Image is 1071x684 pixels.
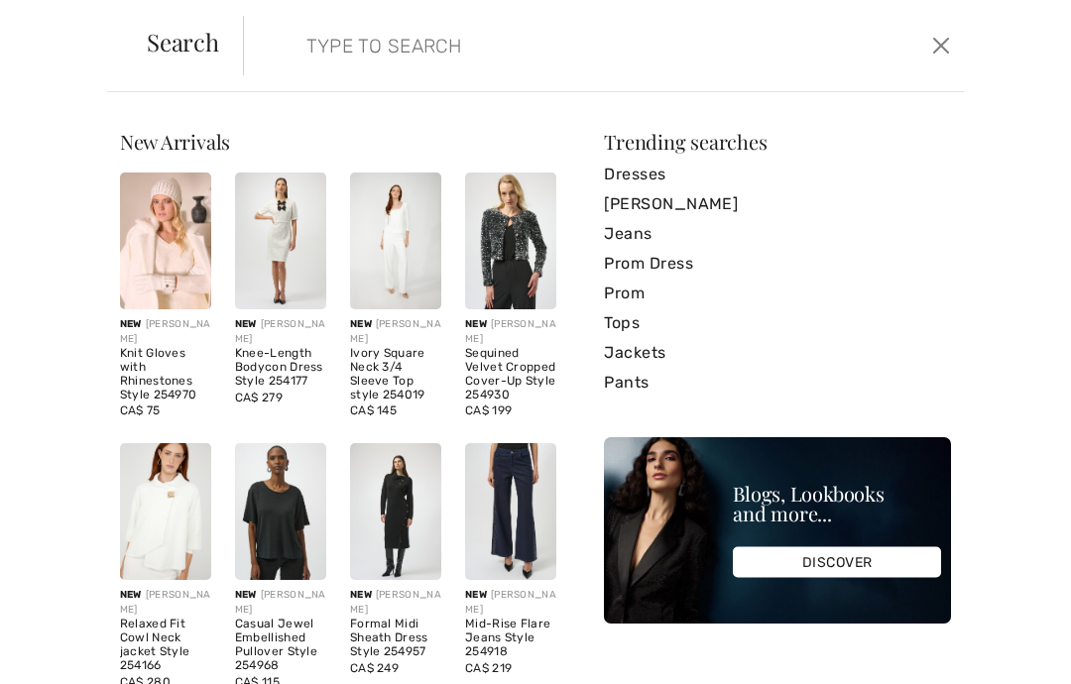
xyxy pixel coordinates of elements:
[465,589,487,601] span: New
[604,132,951,152] div: Trending searches
[733,484,941,523] div: Blogs, Lookbooks and more...
[604,189,951,219] a: [PERSON_NAME]
[235,172,326,309] img: Knee-Length Bodycon Dress Style 254177. Winter White
[235,347,326,388] div: Knee-Length Bodycon Dress Style 254177
[235,391,283,404] span: CA$ 279
[465,661,512,675] span: CA$ 219
[350,317,441,347] div: [PERSON_NAME]
[120,172,211,309] img: Knit Gloves with Rhinestones Style 254970. Winter White
[604,368,951,398] a: Pants
[350,618,441,658] div: Formal Midi Sheath Dress Style 254957
[465,318,487,330] span: New
[350,588,441,618] div: [PERSON_NAME]
[465,443,556,580] img: Mid-Rise Flare Jeans Style 254918. Dark Denim Blue
[120,318,142,330] span: New
[120,443,211,580] img: Relaxed Fit Cowl Neck jacket Style 254166. Winter White
[465,618,556,658] div: Mid-Rise Flare Jeans Style 254918
[465,347,556,401] div: Sequined Velvet Cropped Cover-Up Style 254930
[350,172,441,309] img: Ivory Square Neck 3/4 Sleeve Top style 254019. Ivory
[120,128,230,155] span: New Arrivals
[350,589,372,601] span: New
[604,338,951,368] a: Jackets
[235,588,326,618] div: [PERSON_NAME]
[350,443,441,580] img: Formal Midi Sheath Dress Style 254957. Black
[350,318,372,330] span: New
[120,589,142,601] span: New
[235,317,326,347] div: [PERSON_NAME]
[235,318,257,330] span: New
[120,317,211,347] div: [PERSON_NAME]
[350,661,399,675] span: CA$ 249
[604,437,951,624] img: Blogs, Lookbooks and more...
[120,403,161,417] span: CA$ 75
[604,160,951,189] a: Dresses
[465,403,512,417] span: CA$ 199
[604,219,951,249] a: Jeans
[120,347,211,401] div: Knit Gloves with Rhinestones Style 254970
[235,443,326,580] img: Casual Jewel Embellished Pullover Style 254968. Black
[292,16,769,75] input: TYPE TO SEARCH
[350,347,441,401] div: Ivory Square Neck 3/4 Sleeve Top style 254019
[465,172,556,309] img: Sequined Velvet Cropped Cover-Up Style 254930. Black/Silver
[465,588,556,618] div: [PERSON_NAME]
[235,618,326,672] div: Casual Jewel Embellished Pullover Style 254968
[147,30,219,54] span: Search
[465,317,556,347] div: [PERSON_NAME]
[604,279,951,308] a: Prom
[604,308,951,338] a: Tops
[350,403,397,417] span: CA$ 145
[235,589,257,601] span: New
[604,249,951,279] a: Prom Dress
[120,618,211,672] div: Relaxed Fit Cowl Neck jacket Style 254166
[120,588,211,618] div: [PERSON_NAME]
[927,30,956,61] button: Close
[733,547,941,578] div: DISCOVER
